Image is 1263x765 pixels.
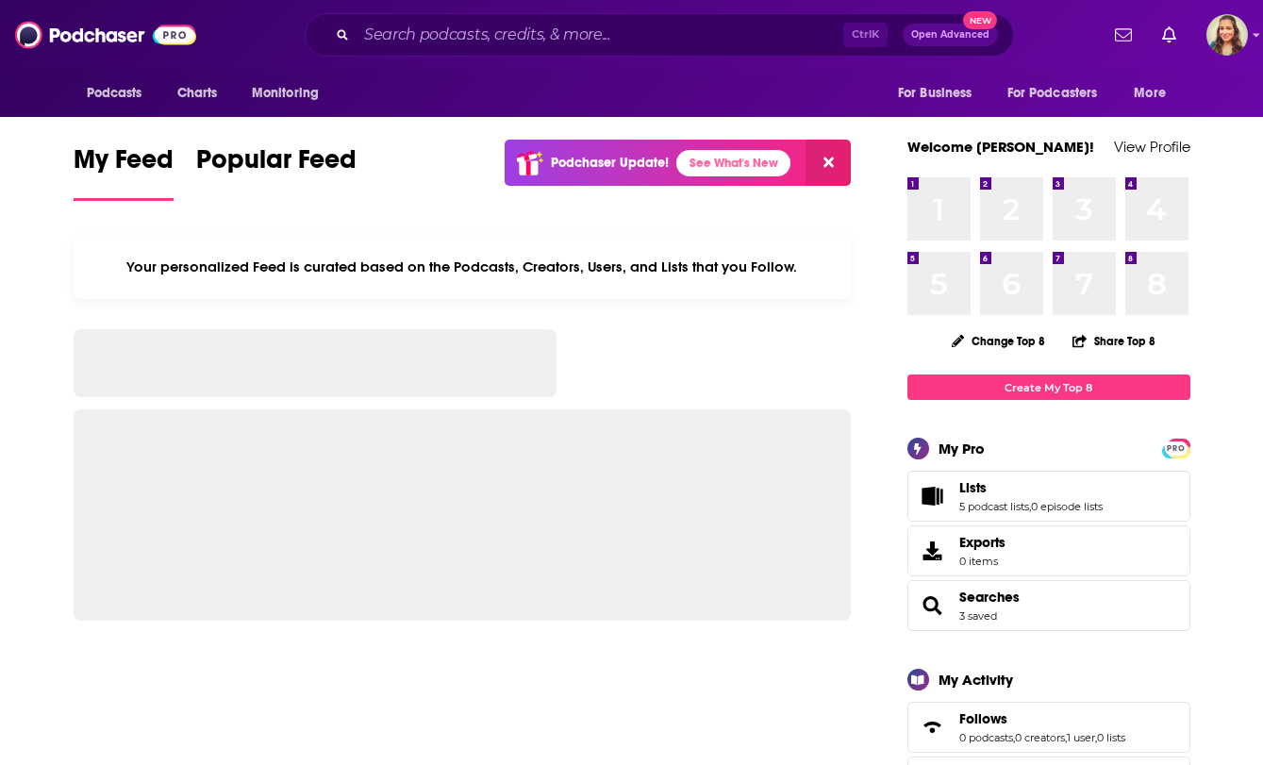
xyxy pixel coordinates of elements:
span: Searches [907,580,1190,631]
a: 0 podcasts [959,731,1013,744]
a: 0 creators [1015,731,1065,744]
a: Searches [959,589,1020,606]
a: My Feed [74,143,174,201]
span: Logged in as adriana.guzman [1206,14,1248,56]
a: Charts [165,75,229,111]
button: open menu [885,75,996,111]
span: Exports [914,538,952,564]
p: Podchaser Update! [551,155,669,171]
button: Open AdvancedNew [903,24,998,46]
a: View Profile [1114,138,1190,156]
a: Create My Top 8 [907,374,1190,400]
button: Change Top 8 [940,329,1057,353]
a: Lists [914,483,952,509]
span: Follows [959,710,1007,727]
input: Search podcasts, credits, & more... [357,20,843,50]
a: 5 podcast lists [959,500,1029,513]
a: See What's New [676,150,790,176]
a: Lists [959,479,1103,496]
button: Show profile menu [1206,14,1248,56]
button: Share Top 8 [1072,323,1156,359]
button: open menu [995,75,1125,111]
a: 0 lists [1097,731,1125,744]
div: Your personalized Feed is curated based on the Podcasts, Creators, Users, and Lists that you Follow. [74,235,852,299]
span: For Podcasters [1007,80,1098,107]
span: My Feed [74,143,174,187]
a: 1 user [1067,731,1095,744]
a: Follows [959,710,1125,727]
span: , [1013,731,1015,744]
a: Welcome [PERSON_NAME]! [907,138,1094,156]
span: Lists [907,471,1190,522]
span: , [1095,731,1097,744]
a: Searches [914,592,952,619]
button: open menu [239,75,343,111]
span: Lists [959,479,987,496]
button: open menu [1121,75,1189,111]
span: 0 items [959,555,1005,568]
div: My Activity [939,671,1013,689]
img: User Profile [1206,14,1248,56]
span: More [1134,80,1166,107]
a: Exports [907,525,1190,576]
span: , [1029,500,1031,513]
a: Popular Feed [196,143,357,201]
button: open menu [74,75,167,111]
a: 3 saved [959,609,997,623]
span: For Business [898,80,972,107]
span: Follows [907,702,1190,753]
a: Show notifications dropdown [1155,19,1184,51]
span: PRO [1165,441,1188,456]
span: Charts [177,80,218,107]
div: My Pro [939,440,985,457]
span: Exports [959,534,1005,551]
img: Podchaser - Follow, Share and Rate Podcasts [15,17,196,53]
span: , [1065,731,1067,744]
span: Popular Feed [196,143,357,187]
a: Show notifications dropdown [1107,19,1139,51]
span: Podcasts [87,80,142,107]
span: Open Advanced [911,30,989,40]
a: PRO [1165,441,1188,455]
div: Search podcasts, credits, & more... [305,13,1014,57]
a: Follows [914,714,952,740]
span: Ctrl K [843,23,888,47]
a: 0 episode lists [1031,500,1103,513]
span: New [963,11,997,29]
span: Monitoring [252,80,319,107]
